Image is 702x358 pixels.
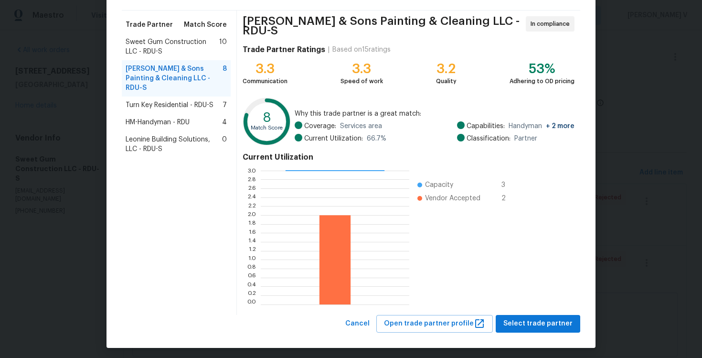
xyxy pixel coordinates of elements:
[126,135,222,154] span: Leonine Building Solutions, LLC - RDU-S
[546,123,574,130] span: + 2 more
[126,64,223,93] span: [PERSON_NAME] & Sons Painting & Cleaning LLC - RDU-S
[514,134,537,143] span: Partner
[325,45,332,54] div: |
[247,283,256,289] text: 0.4
[510,76,574,86] div: Adhering to OD pricing
[243,76,287,86] div: Communication
[467,134,511,143] span: Classification:
[247,275,256,281] text: 0.6
[501,194,517,203] span: 2
[436,76,457,86] div: Quality
[251,125,283,130] text: Match Score
[243,16,523,35] span: [PERSON_NAME] & Sons Painting & Cleaning LLC - RDU-S
[340,64,383,74] div: 3.3
[126,37,219,56] span: Sweet Gum Construction LLC - RDU-S
[223,64,227,93] span: 8
[126,100,213,110] span: Turn Key Residential - RDU-S
[425,180,453,190] span: Capacity
[247,168,256,174] text: 3.0
[263,111,271,124] text: 8
[509,121,574,131] span: Handyman
[126,118,190,127] span: HM-Handyman - RDU
[222,135,227,154] span: 0
[496,315,580,333] button: Select trade partner
[367,134,386,143] span: 66.7 %
[467,121,505,131] span: Capabilities:
[436,64,457,74] div: 3.2
[249,248,256,254] text: 1.2
[503,318,573,330] span: Select trade partner
[340,121,382,131] span: Services area
[332,45,391,54] div: Based on 15 ratings
[295,109,574,119] span: Why this trade partner is a great match:
[247,302,256,307] text: 0.0
[219,37,227,56] span: 10
[501,180,517,190] span: 3
[223,100,227,110] span: 7
[248,257,256,262] text: 1.0
[243,45,325,54] h4: Trade Partner Ratings
[243,152,574,162] h4: Current Utilization
[126,20,173,30] span: Trade Partner
[248,221,256,227] text: 1.8
[376,315,493,333] button: Open trade partner profile
[248,185,256,191] text: 2.6
[340,76,383,86] div: Speed of work
[384,318,485,330] span: Open trade partner profile
[345,318,370,330] span: Cancel
[341,315,373,333] button: Cancel
[247,266,256,271] text: 0.8
[248,239,256,245] text: 1.4
[222,118,227,127] span: 4
[304,121,336,131] span: Coverage:
[247,212,256,218] text: 2.0
[531,19,574,29] span: In compliance
[247,176,256,182] text: 2.8
[510,64,574,74] div: 53%
[184,20,227,30] span: Match Score
[304,134,363,143] span: Current Utilization:
[243,64,287,74] div: 3.3
[249,230,256,236] text: 1.6
[247,293,256,298] text: 0.2
[425,194,480,203] span: Vendor Accepted
[248,203,256,209] text: 2.2
[247,195,256,200] text: 2.4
